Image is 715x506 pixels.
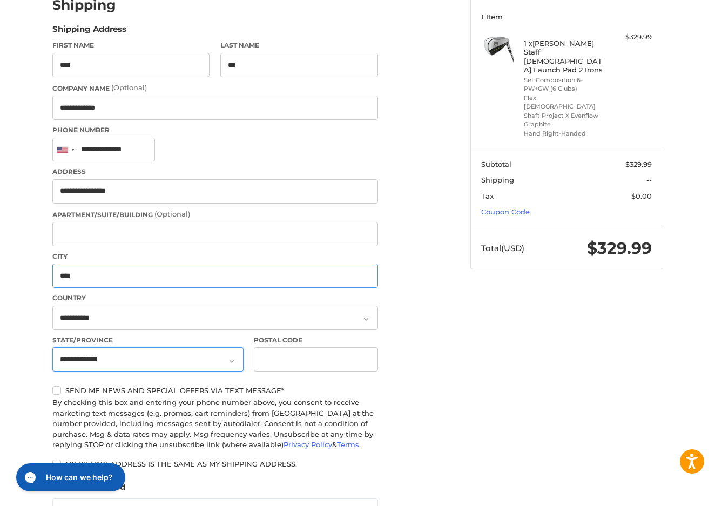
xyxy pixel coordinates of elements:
span: -- [646,176,652,184]
span: $329.99 [587,238,652,258]
li: Flex [DEMOGRAPHIC_DATA] [524,93,606,111]
label: Last Name [220,41,378,50]
li: Set Composition 6-PW+GW (6 Clubs) [524,76,606,93]
div: $329.99 [609,32,652,43]
h4: 1 x [PERSON_NAME] Staff [DEMOGRAPHIC_DATA] Launch Pad 2 Irons [524,39,606,74]
label: Phone Number [52,125,378,135]
small: (Optional) [154,210,190,218]
span: $329.99 [625,160,652,168]
span: Total (USD) [481,243,524,253]
span: Subtotal [481,160,511,168]
span: Tax [481,192,494,200]
label: Send me news and special offers via text message* [52,386,378,395]
small: (Optional) [111,83,147,92]
a: Coupon Code [481,207,530,216]
div: United States: +1 [53,138,78,161]
label: Country [52,293,378,303]
a: Terms [337,440,359,449]
span: Shipping [481,176,514,184]
a: Privacy Policy [284,440,332,449]
label: Company Name [52,83,378,93]
li: Hand Right-Handed [524,129,606,138]
span: $0.00 [631,192,652,200]
label: Apartment/Suite/Building [52,209,378,220]
li: Shaft Project X Evenflow Graphite [524,111,606,129]
label: City [52,252,378,261]
iframe: Gorgias live chat messenger [11,460,129,495]
div: By checking this box and entering your phone number above, you consent to receive marketing text ... [52,397,378,450]
label: My billing address is the same as my shipping address. [52,460,378,468]
label: Postal Code [254,335,378,345]
h3: 1 Item [481,12,652,21]
label: Address [52,167,378,177]
legend: Shipping Address [52,23,126,41]
label: First Name [52,41,210,50]
label: State/Province [52,335,244,345]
